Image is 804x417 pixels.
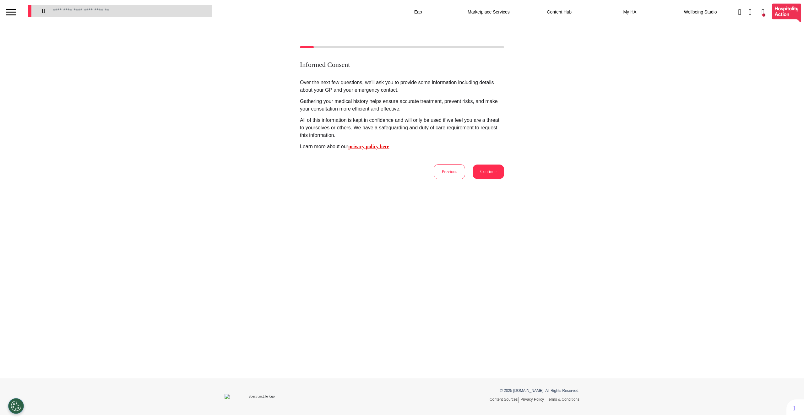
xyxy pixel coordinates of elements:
[348,144,389,149] a: privacy policy here
[8,398,24,414] button: Open Preferences
[490,397,519,403] a: Content Sources
[300,143,504,150] p: Learn more about our
[528,3,591,21] div: Content Hub
[520,397,545,403] a: Privacy Policy
[434,164,465,179] button: Previous
[547,397,579,402] a: Terms & Conditions
[473,165,504,179] button: Continue
[225,394,294,399] img: Spectrum.Life logo
[300,79,504,94] p: Over the next few questions, we'll ask you to provide some information including details about yo...
[598,3,661,21] div: My HA
[300,116,504,139] p: All of this information is kept in confidence and will only be used if we feel you are a threat t...
[387,3,449,21] div: Eap
[669,3,732,21] div: Wellbeing Studio
[407,388,579,393] p: © 2025 [DOMAIN_NAME]. All Rights Reserved.
[457,3,520,21] div: Marketplace Services
[300,98,504,113] p: Gathering your medical history helps ensure accurate treatment, prevent risks, and make your cons...
[300,61,504,69] h2: Informed Consent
